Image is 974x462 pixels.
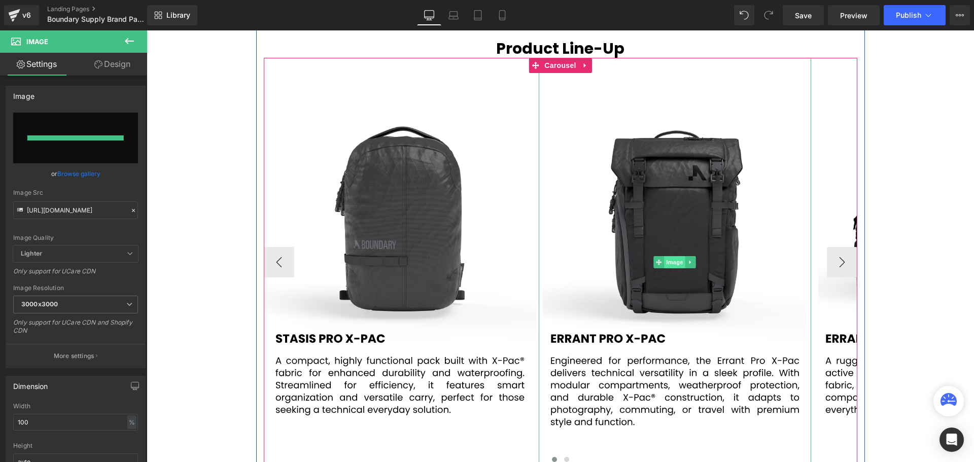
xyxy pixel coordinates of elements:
[490,5,514,25] a: Mobile
[896,11,921,19] span: Publish
[734,5,754,25] button: Undo
[13,201,138,219] input: Link
[21,300,58,308] b: 3000x3000
[47,5,164,13] a: Landing Pages
[517,226,539,238] span: Image
[840,10,867,21] span: Preview
[13,189,138,196] div: Image Src
[795,10,812,21] span: Save
[147,5,197,25] a: New Library
[758,5,779,25] button: Redo
[13,267,138,282] div: Only support for UCare CDN
[54,351,94,361] p: More settings
[76,53,149,76] a: Design
[417,5,441,25] a: Desktop
[13,318,138,341] div: Only support for UCare CDN and Shopify CDN
[466,5,490,25] a: Tablet
[13,403,138,410] div: Width
[13,414,138,431] input: auto
[166,11,190,20] span: Library
[57,165,100,183] a: Browse gallery
[432,27,445,43] a: Expand / Collapse
[350,7,478,29] span: Product Line-Up
[26,38,48,46] span: Image
[13,442,138,449] div: Height
[940,428,964,452] div: Open Intercom Messenger
[828,5,880,25] a: Preview
[13,168,138,179] div: or
[441,5,466,25] a: Laptop
[47,15,145,23] span: Boundary Supply Brand Page 2025
[127,415,136,429] div: %
[13,86,34,100] div: Image
[13,285,138,292] div: Image Resolution
[539,226,549,238] a: Expand / Collapse
[13,376,48,390] div: Dimension
[950,5,970,25] button: More
[4,5,39,25] a: v6
[395,27,432,43] span: Carousel
[13,234,138,241] div: Image Quality
[6,344,145,368] button: More settings
[884,5,946,25] button: Publish
[21,250,42,257] b: Lighter
[20,9,33,22] div: v6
